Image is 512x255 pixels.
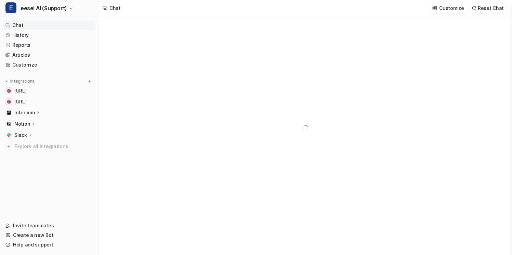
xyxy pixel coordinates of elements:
a: docs.eesel.ai[URL] [3,86,95,96]
img: www.eesel.ai [7,100,11,104]
img: Notion [7,122,11,126]
a: Invite teammates [3,221,95,230]
span: [URL] [14,98,27,105]
img: customize [432,5,437,11]
a: History [3,30,95,40]
a: Explore all integrations [3,142,95,151]
button: Reset Chat [470,3,507,13]
button: Integrations [3,78,37,85]
button: Customize [430,3,467,13]
img: expand menu [4,79,9,84]
a: Chat [3,20,95,30]
a: www.eesel.ai[URL] [3,97,95,107]
div: Chat [109,4,121,12]
img: Intercom [7,111,11,115]
p: Customize [439,4,464,12]
img: explore all integrations [5,143,12,150]
a: Customize [3,60,95,70]
img: docs.eesel.ai [7,89,11,93]
a: Articles [3,50,95,60]
img: menu_add.svg [87,79,92,84]
img: reset [472,5,476,11]
a: Reports [3,40,95,50]
span: Explore all integrations [14,141,93,152]
p: Slack [14,132,27,139]
p: Intercom [14,109,35,116]
a: Help and support [3,240,95,250]
span: eesel AI (Support) [21,3,67,13]
p: Notion [14,121,30,127]
span: E [5,2,16,13]
a: Create a new Bot [3,230,95,240]
img: Slack [7,133,11,137]
span: [URL] [14,87,27,94]
p: Integrations [10,79,35,84]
